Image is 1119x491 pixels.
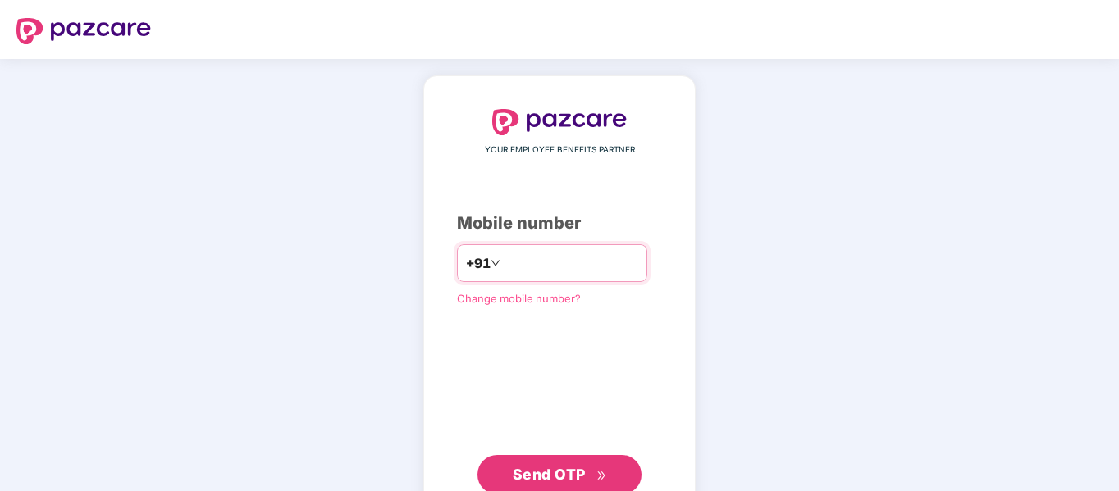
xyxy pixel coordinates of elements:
[16,18,151,44] img: logo
[466,253,491,274] span: +91
[457,292,581,305] a: Change mobile number?
[596,471,607,481] span: double-right
[457,211,662,236] div: Mobile number
[485,143,635,157] span: YOUR EMPLOYEE BENEFITS PARTNER
[513,466,586,483] span: Send OTP
[492,109,627,135] img: logo
[491,258,500,268] span: down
